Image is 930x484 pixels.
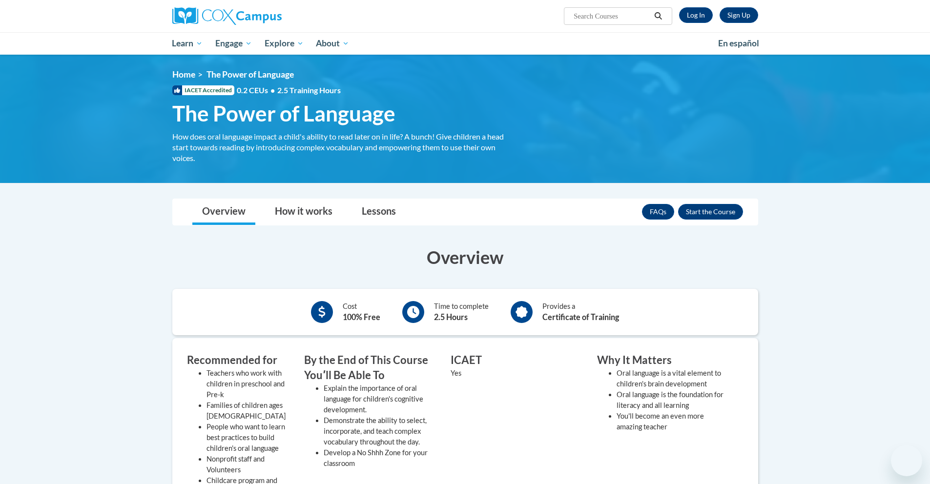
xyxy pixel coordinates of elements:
[718,38,759,48] span: En español
[310,32,355,55] a: About
[207,422,289,454] li: People who want to learn best practices to build children's oral language
[215,38,252,49] span: Engage
[651,10,665,22] button: Search
[304,353,436,383] h3: By the End of This Course Youʹll Be Able To
[158,32,773,55] div: Main menu
[207,69,294,80] span: The Power of Language
[617,411,729,432] li: You'll become an even more amazing teacher
[434,312,468,322] b: 2.5 Hours
[265,199,342,225] a: How it works
[451,369,461,377] value: Yes
[316,38,349,49] span: About
[172,7,282,25] img: Cox Campus
[172,85,234,95] span: IACET Accredited
[270,85,275,95] span: •
[343,301,380,323] div: Cost
[258,32,310,55] a: Explore
[207,368,289,400] li: Teachers who work with children in preschool and Pre-k
[324,447,436,469] li: Develop a No Shhh Zone for your classroom
[192,199,255,225] a: Overview
[207,454,289,475] li: Nonprofit staff and Volunteers
[891,445,922,476] iframe: Button to launch messaging window
[451,353,582,368] h3: ICAET
[542,312,619,322] b: Certificate of Training
[597,353,729,368] h3: Why It Matters
[172,7,358,25] a: Cox Campus
[352,199,406,225] a: Lessons
[324,383,436,415] li: Explain the importance of oral language for children's cognitive development.
[542,301,619,323] div: Provides a
[172,245,758,269] h3: Overview
[277,85,341,95] span: 2.5 Training Hours
[207,400,289,422] li: Families of children ages [DEMOGRAPHIC_DATA]
[678,204,743,220] button: Enroll
[720,7,758,23] a: Register
[343,312,380,322] b: 100% Free
[265,38,304,49] span: Explore
[617,389,729,411] li: Oral language is the foundation for literacy and all learning
[172,131,509,163] div: How does oral language impact a child's ability to read later on in life? A bunch! Give children ...
[237,85,341,96] span: 0.2 CEUs
[324,415,436,447] li: Demonstrate the ability to select, incorporate, and teach complex vocabulary throughout the day.
[187,353,289,368] h3: Recommended for
[166,32,209,55] a: Learn
[172,101,395,126] span: The Power of Language
[679,7,713,23] a: Log In
[617,368,729,389] li: Oral language is a vital element to children's brain development
[172,38,203,49] span: Learn
[434,301,489,323] div: Time to complete
[642,204,674,220] a: FAQs
[172,69,195,80] a: Home
[209,32,258,55] a: Engage
[712,33,765,54] a: En español
[573,10,651,22] input: Search Courses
